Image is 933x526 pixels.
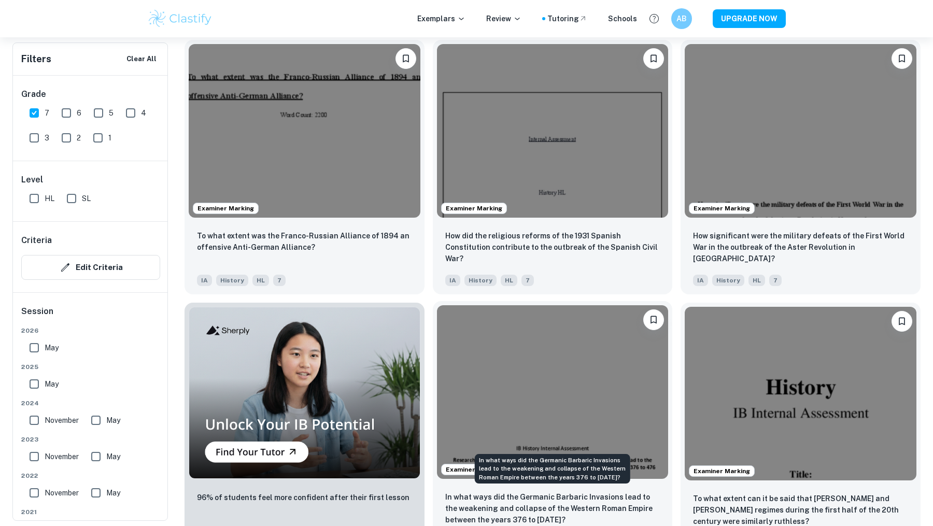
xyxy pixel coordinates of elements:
img: Thumbnail [189,307,420,479]
span: May [106,451,120,462]
a: Examiner MarkingBookmarkHow significant were the military defeats of the First World War in the o... [681,40,921,294]
img: History IA example thumbnail: To what extent was the Franco-Russian Al [189,44,420,218]
span: Examiner Marking [442,465,506,474]
span: 2022 [21,471,160,480]
span: 2025 [21,362,160,372]
button: Bookmark [892,311,912,332]
button: Clear All [124,51,159,67]
span: November [45,415,79,426]
button: Bookmark [395,48,416,69]
h6: Level [21,174,160,186]
span: 5 [109,107,114,119]
span: Examiner Marking [689,204,754,213]
p: How significant were the military defeats of the First World War in the outbreak of the Aster Rev... [693,230,908,264]
button: Help and Feedback [645,10,663,27]
h6: Filters [21,52,51,66]
p: In what ways did the Germanic Barbaric Invasions lead to the weakening and collapse of the Wester... [445,491,660,525]
span: IA [197,275,212,286]
span: HL [748,275,765,286]
button: UPGRADE NOW [713,9,786,28]
span: 7 [769,275,782,286]
img: History IA example thumbnail: In what ways did the Germanic Barbaric I [437,305,669,479]
span: Examiner Marking [193,204,258,213]
a: Tutoring [547,13,587,24]
span: 2021 [21,507,160,517]
span: History [464,275,497,286]
button: Bookmark [643,48,664,69]
span: 2026 [21,326,160,335]
a: Examiner MarkingBookmarkHow did the religious reforms of the 1931 Spanish Constitution contribute... [433,40,673,294]
button: Bookmark [892,48,912,69]
a: Examiner MarkingBookmarkTo what extent was the Franco-Russian Alliance of 1894 an offensive Anti-... [185,40,425,294]
img: History IA example thumbnail: How significant were the military defeat [685,44,916,218]
span: May [45,342,59,353]
span: HL [252,275,269,286]
span: 3 [45,132,49,144]
span: May [106,415,120,426]
img: History IA example thumbnail: To what extent can it be said that Adolf [685,307,916,480]
img: History IA example thumbnail: How did the religious reforms of the 193 [437,44,669,218]
span: HL [501,275,517,286]
span: November [45,451,79,462]
a: Schools [608,13,637,24]
span: 7 [45,107,49,119]
span: Examiner Marking [442,204,506,213]
span: 2 [77,132,81,144]
button: Bookmark [643,309,664,330]
h6: AB [676,13,688,24]
span: 4 [141,107,146,119]
span: History [712,275,744,286]
img: Clastify logo [147,8,213,29]
span: 1 [108,132,111,144]
span: IA [445,275,460,286]
span: 7 [521,275,534,286]
span: 2024 [21,399,160,408]
button: Edit Criteria [21,255,160,280]
span: 2023 [21,435,160,444]
span: May [45,378,59,390]
span: IA [693,275,708,286]
h6: Grade [21,88,160,101]
span: Examiner Marking [689,466,754,476]
h6: Session [21,305,160,326]
span: 7 [273,275,286,286]
span: May [106,487,120,499]
h6: Criteria [21,234,52,247]
button: AB [671,8,692,29]
span: SL [82,193,91,204]
span: November [45,487,79,499]
span: 6 [77,107,81,119]
div: In what ways did the Germanic Barbaric Invasions lead to the weakening and collapse of the Wester... [475,454,630,484]
p: Exemplars [417,13,465,24]
p: Review [486,13,521,24]
p: 96% of students feel more confident after their first lesson [197,492,409,503]
span: HL [45,193,54,204]
p: How did the religious reforms of the 1931 Spanish Constitution contribute to the outbreak of the ... [445,230,660,264]
p: To what extent was the Franco-Russian Alliance of 1894 an offensive Anti-German Alliance? [197,230,412,253]
span: History [216,275,248,286]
